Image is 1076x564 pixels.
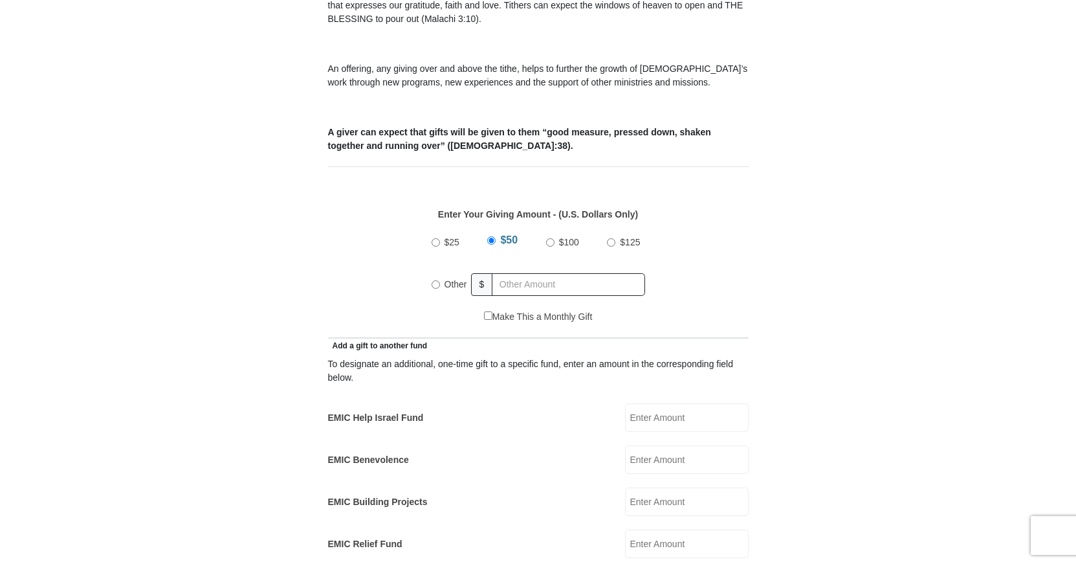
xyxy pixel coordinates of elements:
input: Enter Amount [625,446,749,474]
div: To designate an additional, one-time gift to a specific fund, enter an amount in the correspondin... [328,357,749,385]
input: Enter Amount [625,530,749,558]
b: A giver can expect that gifts will be given to them “good measure, pressed down, shaken together ... [328,127,711,151]
label: EMIC Building Projects [328,495,428,509]
input: Enter Amount [625,488,749,516]
span: $25 [445,237,459,247]
span: Add a gift to another fund [328,341,428,350]
span: $100 [559,237,579,247]
label: EMIC Benevolence [328,453,409,467]
span: $ [471,273,493,296]
span: Other [445,279,467,289]
strong: Enter Your Giving Amount - (U.S. Dollars Only) [438,209,638,220]
span: $50 [500,234,518,245]
input: Enter Amount [625,403,749,432]
label: EMIC Help Israel Fund [328,411,424,425]
label: Make This a Monthly Gift [484,310,593,324]
span: $125 [620,237,640,247]
input: Make This a Monthly Gift [484,311,492,320]
input: Other Amount [492,273,644,296]
p: An offering, any giving over and above the tithe, helps to further the growth of [DEMOGRAPHIC_DAT... [328,62,749,89]
label: EMIC Relief Fund [328,537,402,551]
